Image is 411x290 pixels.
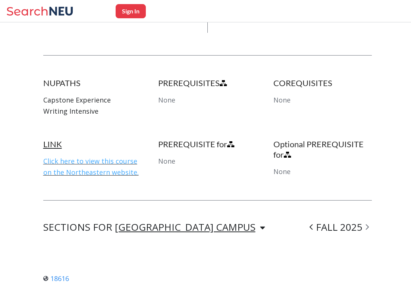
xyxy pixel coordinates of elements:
[43,94,142,105] p: Capstone Experience
[158,95,175,104] span: None
[43,139,142,149] h4: LINK
[43,274,69,283] a: 18616
[158,78,257,88] h4: PREREQUISITES
[43,223,265,232] div: SECTIONS FOR
[158,157,175,166] span: None
[307,223,372,232] div: FALL 2025
[116,4,146,18] button: Sign In
[43,105,142,117] p: Writing Intensive
[43,78,142,88] h4: NUPATHS
[115,223,255,231] div: [GEOGRAPHIC_DATA] CAMPUS
[273,78,372,88] h4: COREQUISITES
[158,139,257,149] h4: PREREQUISITE for
[273,139,372,160] h4: Optional PREREQUISITE for
[273,167,291,176] span: None
[273,95,291,104] span: None
[43,157,139,177] a: Click here to view this course on the Northeastern website.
